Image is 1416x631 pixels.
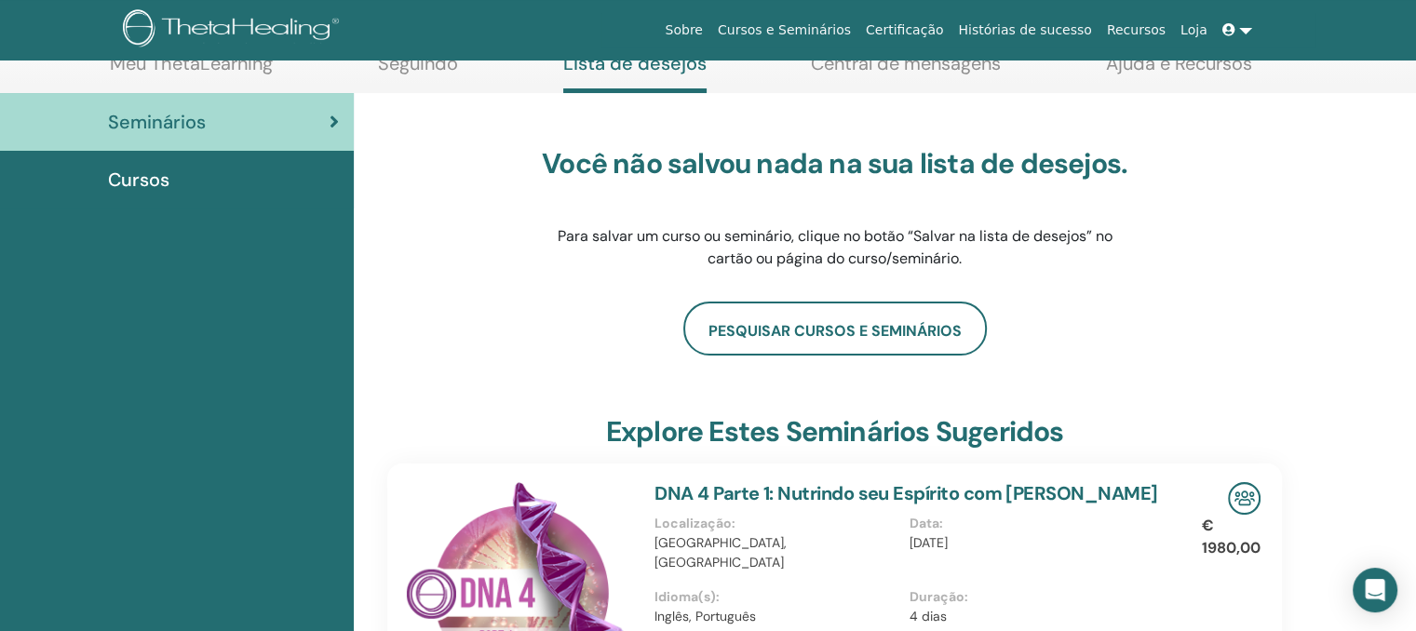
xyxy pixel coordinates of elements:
a: Central de mensagens [811,52,1001,88]
font: 4 dias [910,608,947,624]
font: Certificação [866,22,943,37]
a: Lista de desejos [563,52,707,93]
a: Cursos e Seminários [710,13,858,47]
font: Sobre [665,22,702,37]
font: Recursos [1107,22,1166,37]
a: Recursos [1099,13,1173,47]
font: Meu ThetaLearning [110,51,273,75]
font: Inglês, Português [654,608,756,624]
font: Lista de desejos [563,51,707,75]
div: Abra o Intercom Messenger [1353,568,1397,612]
a: Seguindo [378,52,458,88]
a: Histórias de sucesso [951,13,1099,47]
a: Loja [1173,13,1215,47]
font: pesquisar cursos e seminários [708,320,962,340]
font: Cursos [108,168,169,192]
font: Duração [910,588,964,605]
font: Localização [654,515,732,531]
font: Data [910,515,939,531]
font: Para salvar um curso ou seminário, clique no botão “Salvar na lista de desejos” no cartão ou pági... [558,226,1113,268]
font: Central de mensagens [811,51,1001,75]
font: : [716,588,720,605]
font: Histórias de sucesso [958,22,1091,37]
font: Seguindo [378,51,458,75]
font: : [939,515,943,531]
a: DNA 4 Parte 1: Nutrindo seu Espírito com [PERSON_NAME] [654,481,1157,505]
font: Cursos e Seminários [718,22,851,37]
font: Seminários [108,110,206,134]
font: : [964,588,968,605]
a: pesquisar cursos e seminários [683,302,987,356]
font: : [732,515,735,531]
img: logo.png [123,9,345,51]
a: Sobre [657,13,709,47]
font: explore estes seminários sugeridos [606,413,1064,450]
img: Seminário Presencial [1228,482,1261,515]
font: Você não salvou nada na sua lista de desejos. [542,145,1127,181]
font: [GEOGRAPHIC_DATA], [GEOGRAPHIC_DATA] [654,534,787,571]
a: Certificação [858,13,951,47]
font: Loja [1180,22,1207,37]
font: Idioma(s) [654,588,716,605]
a: Meu ThetaLearning [110,52,273,88]
font: € 1980,00 [1202,516,1261,557]
font: Ajuda e Recursos [1106,51,1252,75]
font: [DATE] [910,534,948,551]
a: Ajuda e Recursos [1106,52,1252,88]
